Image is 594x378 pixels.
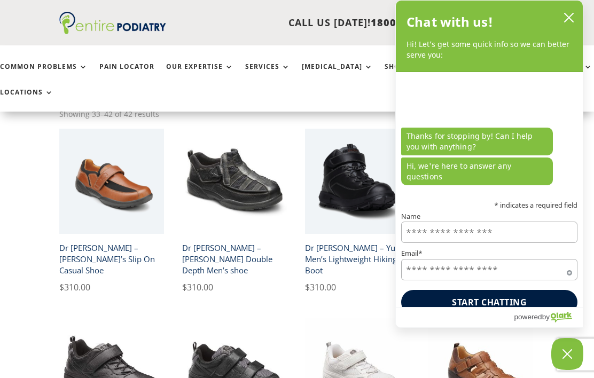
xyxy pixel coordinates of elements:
p: Thanks for stopping by! Can I help you with anything? [401,128,553,155]
a: Pain Locator [99,63,154,86]
button: close chatbox [560,10,577,26]
a: Shop Footwear [385,63,459,86]
bdi: 310.00 [305,281,336,293]
img: Dr Comfort Yukon lightweight hiking boot - orthotics friendly - angle view [305,129,410,233]
span: powered [514,310,542,324]
button: Close Chatbox [551,338,583,370]
button: Start chatting [401,290,577,314]
span: $ [305,281,310,293]
a: Powered by Olark [514,308,583,327]
span: $ [182,281,187,293]
h2: Dr [PERSON_NAME] – [PERSON_NAME] Double Depth Men’s shoe [182,239,287,280]
span: by [542,310,550,324]
p: CALL US [DATE]! [166,16,447,30]
h2: Dr [PERSON_NAME] – [PERSON_NAME]’s Slip On Casual Shoe [59,239,164,280]
a: Dr Comfort Yukon lightweight hiking boot - orthotics friendly - angle viewDr [PERSON_NAME] – Yuko... [305,129,410,294]
h2: Dr [PERSON_NAME] – Yukon Men’s Lightweight Hiking Boot [305,239,410,280]
a: Services [245,63,290,86]
h2: Chat with us! [407,11,494,33]
a: Entire Podiatry [59,26,166,36]
p: Showing 33–42 of 42 results [59,107,159,121]
div: chat [396,72,583,190]
img: Dr Comfort Black Edward X Mens Double Depth Shoe [182,129,287,233]
label: Name [401,213,577,220]
a: [MEDICAL_DATA] [302,63,373,86]
a: Dr Comfort Black Edward X Mens Double Depth ShoeDr [PERSON_NAME] – [PERSON_NAME] Double Depth Men... [182,129,287,294]
span: Required field [567,268,572,273]
span: 1800 4 ENTIRE [371,16,447,29]
img: logo (1) [59,12,166,34]
a: Our Expertise [166,63,233,86]
p: Hi! Let’s get some quick info so we can better serve you: [407,39,572,61]
input: Name [401,222,577,243]
label: Email* [401,250,577,257]
p: * indicates a required field [401,202,577,209]
span: $ [59,281,64,293]
a: Dr Comfort Douglas Mens Slip On Casual Shoe - Chestnut Colour - Angle ViewDr [PERSON_NAME] – [PER... [59,129,164,294]
img: Dr Comfort Douglas Mens Slip On Casual Shoe - Chestnut Colour - Angle View [59,129,164,233]
bdi: 310.00 [59,281,90,293]
p: Hi, we're here to answer any questions [401,157,553,185]
bdi: 310.00 [182,281,213,293]
input: Email [401,259,577,280]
